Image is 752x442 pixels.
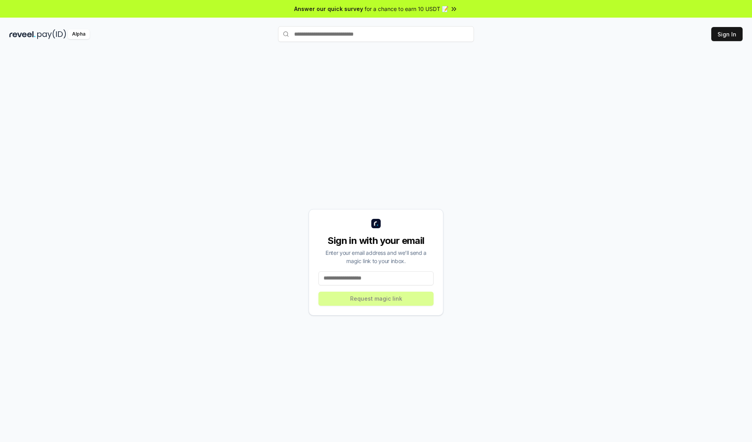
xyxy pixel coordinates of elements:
img: pay_id [37,29,66,39]
div: Enter your email address and we’ll send a magic link to your inbox. [318,249,434,265]
span: Answer our quick survey [294,5,363,13]
div: Alpha [68,29,90,39]
img: reveel_dark [9,29,36,39]
div: Sign in with your email [318,235,434,247]
button: Sign In [711,27,743,41]
img: logo_small [371,219,381,228]
span: for a chance to earn 10 USDT 📝 [365,5,448,13]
